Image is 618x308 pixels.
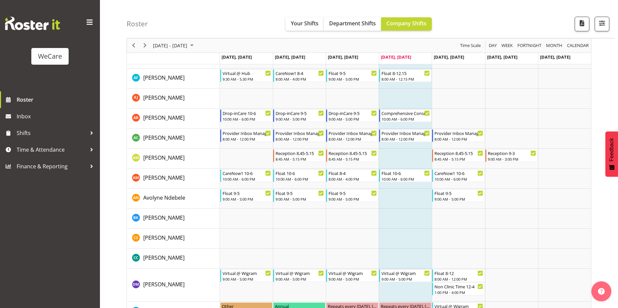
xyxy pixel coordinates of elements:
div: Deepti Mahajan"s event - Virtual @ Wigram Begin From Monday, August 25, 2025 at 9:00:00 AM GMT+12... [220,269,273,282]
div: Float 9-5 [276,190,324,196]
td: Ashley Mendoza resource [127,169,220,189]
span: [PERSON_NAME] [143,234,185,241]
span: [DATE], [DATE] [487,54,517,60]
div: Ashley Mendoza"s event - CareNow1 10-6 Begin From Monday, August 25, 2025 at 10:00:00 AM GMT+12:0... [220,169,273,182]
div: Alex Ferguson"s event - Virtual @ Hub Begin From Monday, August 25, 2025 at 9:30:00 AM GMT+12:00 ... [220,69,273,82]
td: Amy Johannsen resource [127,89,220,109]
span: [DATE], [DATE] [434,54,464,60]
div: 10:00 AM - 6:00 PM [381,176,430,182]
button: August 25 - 31, 2025 [152,41,197,50]
span: [PERSON_NAME] [143,154,185,161]
div: Float 10-6 [381,170,430,176]
button: Timeline Week [500,41,514,50]
div: 10:00 AM - 6:00 PM [381,116,430,122]
div: 8:45 AM - 5:15 PM [328,156,377,162]
div: 9:00 AM - 5:00 PM [223,276,271,282]
span: Finance & Reporting [17,161,87,171]
span: Time Scale [459,41,481,50]
span: [PERSON_NAME] [143,174,185,181]
div: 9:00 AM - 3:00 PM [488,156,536,162]
div: 9:00 AM - 5:00 PM [276,116,324,122]
div: Reception 8.45-5.15 [434,150,483,156]
div: 9:00 AM - 5:00 PM [276,196,324,202]
div: Alex Ferguson"s event - Float 8-12.15 Begin From Thursday, August 28, 2025 at 8:00:00 AM GMT+12:0... [379,69,431,82]
div: Provider Inbox Management [381,130,430,136]
div: Provider Inbox Management [223,130,271,136]
a: [PERSON_NAME] [143,154,185,162]
span: [PERSON_NAME] [143,74,185,81]
span: Your Shifts [291,20,318,27]
button: Fortnight [516,41,543,50]
div: Ashley Mendoza"s event - Float 10-6 Begin From Thursday, August 28, 2025 at 10:00:00 AM GMT+12:00... [379,169,431,182]
span: [DATE], [DATE] [540,54,570,60]
span: Avolyne Ndebele [143,194,185,201]
div: Float 8-12 [434,270,483,276]
span: Day [488,41,497,50]
div: Andrea Ramirez"s event - Comprehensive Consult 10-6 Begin From Thursday, August 28, 2025 at 10:00... [379,109,431,122]
div: 8:00 AM - 4:00 PM [328,176,377,182]
div: Deepti Mahajan"s event - Virtual @ Wigram Begin From Thursday, August 28, 2025 at 9:00:00 AM GMT+... [379,269,431,282]
button: Next [141,41,150,50]
div: 8:00 AM - 12:00 PM [381,136,430,142]
div: CareNow1 8-4 [276,70,324,76]
div: Reception 8.45-5.15 [276,150,324,156]
div: Reception 8.45-5.15 [328,150,377,156]
div: Float 8-12.15 [381,70,430,76]
div: 10:00 AM - 6:00 PM [434,176,483,182]
div: Avolyne Ndebele"s event - Float 9-5 Begin From Friday, August 29, 2025 at 9:00:00 AM GMT+12:00 En... [432,189,484,202]
div: Avolyne Ndebele"s event - Float 9-5 Begin From Monday, August 25, 2025 at 9:00:00 AM GMT+12:00 En... [220,189,273,202]
div: 8:45 AM - 5:15 PM [276,156,324,162]
a: [PERSON_NAME] [143,94,185,102]
span: [DATE], [DATE] [222,54,252,60]
div: Previous [128,38,139,52]
img: Rosterit website logo [5,17,60,30]
span: [PERSON_NAME] [143,281,185,288]
div: CareNow1 10-6 [434,170,483,176]
div: Andrea Ramirez"s event - Drop-inCare 9-5 Begin From Tuesday, August 26, 2025 at 9:00:00 AM GMT+12... [273,109,325,122]
div: 9:00 AM - 5:00 PM [328,116,377,122]
div: Reception 9-3 [488,150,536,156]
td: Andrea Ramirez resource [127,109,220,129]
div: Next [139,38,151,52]
span: Month [545,41,563,50]
div: Ashley Mendoza"s event - Float 8-4 Begin From Wednesday, August 27, 2025 at 8:00:00 AM GMT+12:00 ... [326,169,378,182]
span: Roster [17,95,97,105]
a: [PERSON_NAME] [143,174,185,182]
div: Float 10-6 [276,170,324,176]
div: Ashley Mendoza"s event - Float 10-6 Begin From Tuesday, August 26, 2025 at 10:00:00 AM GMT+12:00 ... [273,169,325,182]
div: Antonia Mao"s event - Reception 8.45-5.15 Begin From Tuesday, August 26, 2025 at 8:45:00 AM GMT+1... [273,149,325,162]
div: 8:00 AM - 12:00 PM [223,136,271,142]
span: [DATE] - [DATE] [152,41,188,50]
div: 9:00 AM - 5:00 PM [328,196,377,202]
span: Time & Attendance [17,145,87,155]
div: Virtual @ Wigram [276,270,324,276]
span: Shifts [17,128,87,138]
div: 8:00 AM - 12:00 PM [328,136,377,142]
div: 8:00 AM - 12:00 PM [276,136,324,142]
div: Deepti Mahajan"s event - Float 8-12 Begin From Friday, August 29, 2025 at 8:00:00 AM GMT+12:00 En... [432,269,484,282]
div: 8:45 AM - 5:15 PM [434,156,483,162]
div: Float 9-5 [223,190,271,196]
div: Antonia Mao"s event - Reception 8.45-5.15 Begin From Friday, August 29, 2025 at 8:45:00 AM GMT+12... [432,149,484,162]
div: Ashley Mendoza"s event - CareNow1 10-6 Begin From Friday, August 29, 2025 at 10:00:00 AM GMT+12:0... [432,169,484,182]
td: Alex Ferguson resource [127,69,220,89]
span: [PERSON_NAME] [143,214,185,221]
span: calendar [566,41,589,50]
div: Float 8-4 [328,170,377,176]
span: [PERSON_NAME] [143,94,185,101]
span: Week [501,41,513,50]
span: Department Shifts [329,20,376,27]
a: [PERSON_NAME] [143,134,185,142]
div: Virtual @ Wigram [328,270,377,276]
div: 10:00 AM - 6:00 PM [276,176,324,182]
div: Andrew Casburn"s event - Provider Inbox Management Begin From Friday, August 29, 2025 at 8:00:00 ... [432,129,484,142]
div: Alex Ferguson"s event - Float 9-5 Begin From Wednesday, August 27, 2025 at 9:00:00 AM GMT+12:00 E... [326,69,378,82]
div: Float 9-5 [328,190,377,196]
div: 8:00 AM - 4:00 PM [276,76,324,82]
div: Avolyne Ndebele"s event - Float 9-5 Begin From Wednesday, August 27, 2025 at 9:00:00 AM GMT+12:00... [326,189,378,202]
div: Andrew Casburn"s event - Provider Inbox Management Begin From Tuesday, August 26, 2025 at 8:00:00... [273,129,325,142]
div: 9:00 AM - 5:00 PM [381,276,430,282]
div: Andrea Ramirez"s event - Drop-inCare 10-6 Begin From Monday, August 25, 2025 at 10:00:00 AM GMT+1... [220,109,273,122]
button: Time Scale [459,41,482,50]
